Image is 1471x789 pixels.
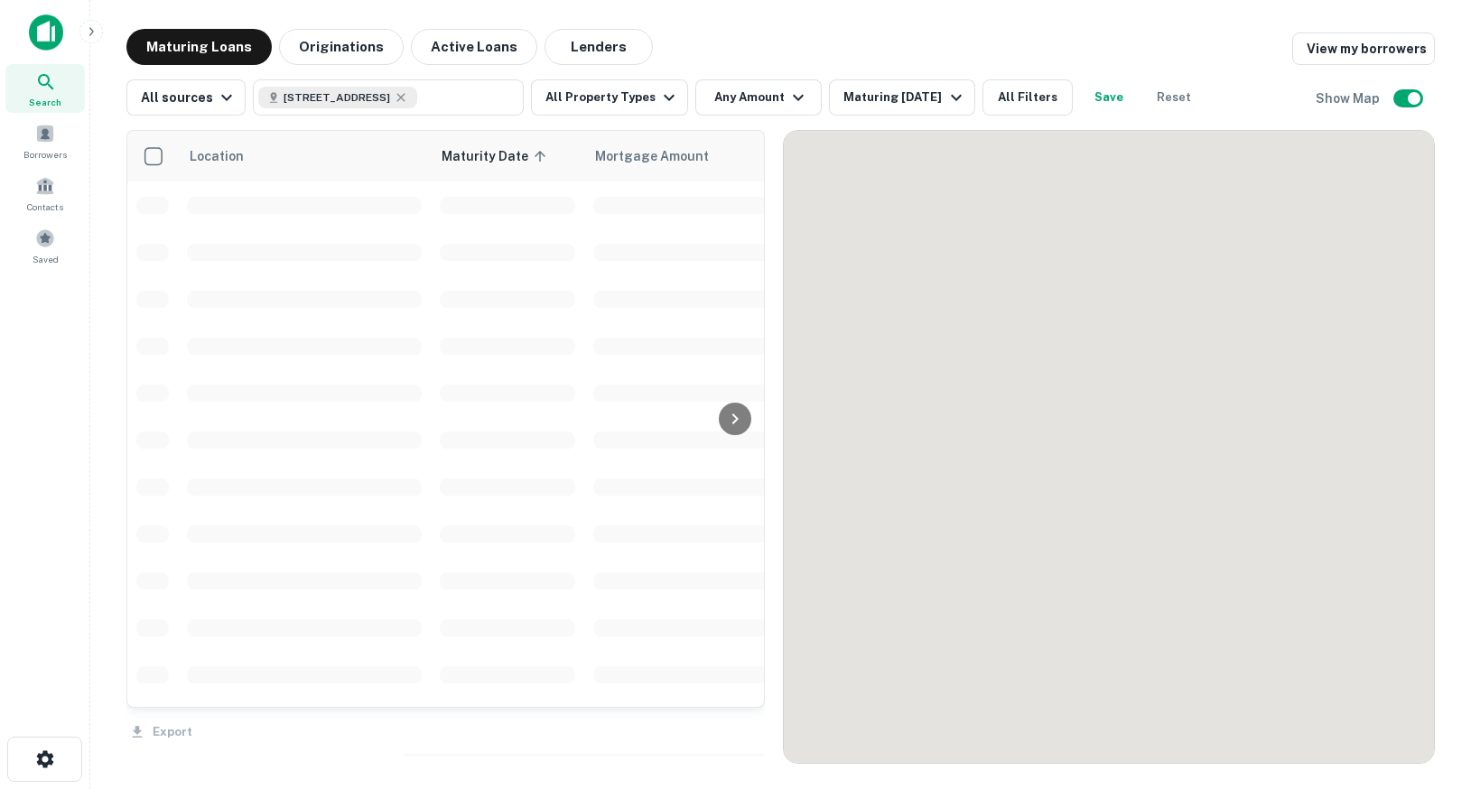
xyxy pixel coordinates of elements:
th: Mortgage Amount [584,131,783,181]
div: Maturing [DATE] [843,87,966,108]
span: Mortgage Amount [595,145,732,167]
button: All Property Types [531,79,688,116]
a: View my borrowers [1292,32,1435,65]
button: Maturing [DATE] [829,79,974,116]
th: Location [178,131,431,181]
div: 0 0 [784,131,1434,763]
a: Search [5,64,85,113]
button: Active Loans [411,29,537,65]
a: Saved [5,221,85,270]
a: Borrowers [5,116,85,165]
button: Lenders [545,29,653,65]
button: Originations [279,29,404,65]
div: All sources [141,87,237,108]
h6: Show Map [1316,88,1383,108]
span: Saved [33,252,59,266]
span: Borrowers [23,147,67,162]
span: [STREET_ADDRESS] [284,89,390,106]
span: Maturity Date [442,145,552,167]
button: Maturing Loans [126,29,272,65]
button: All sources [126,79,246,116]
iframe: Chat Widget [1381,645,1471,731]
img: capitalize-icon.png [29,14,63,51]
span: Location [189,145,244,167]
button: Reset [1145,79,1203,116]
button: Save your search to get updates of matches that match your search criteria. [1080,79,1138,116]
span: Contacts [27,200,63,214]
span: Search [29,95,61,109]
a: Contacts [5,169,85,218]
th: Maturity Date [431,131,584,181]
button: Any Amount [695,79,822,116]
button: All Filters [982,79,1073,116]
